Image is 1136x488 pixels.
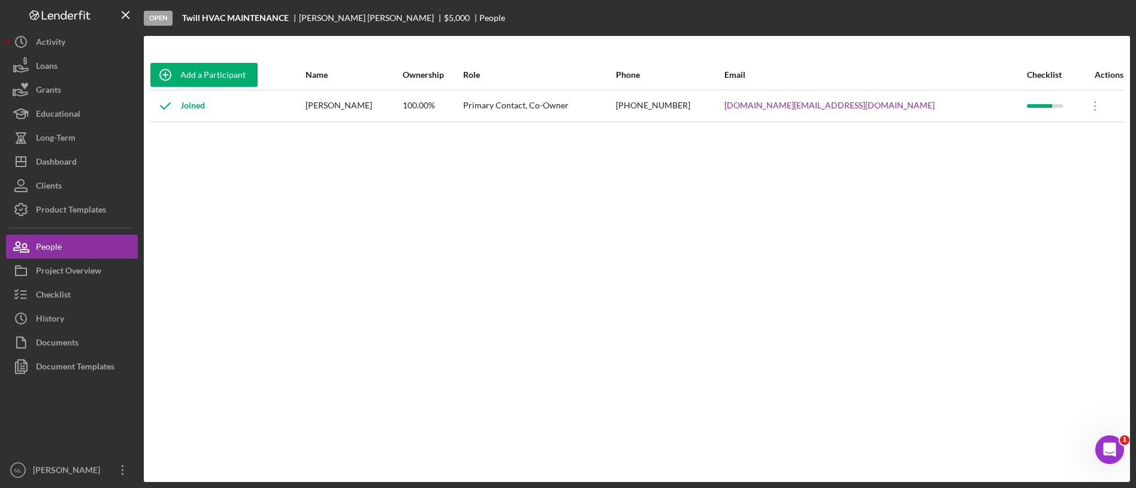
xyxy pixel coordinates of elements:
div: Ownership [403,70,463,80]
text: NL [14,467,22,474]
div: Educational [36,102,80,129]
div: Primary Contact, Co-Owner [463,91,615,121]
div: Product Templates [36,198,106,225]
div: Dashboard [36,150,77,177]
div: History [36,307,64,334]
iframe: Intercom live chat [1095,435,1124,464]
div: Phone [616,70,723,80]
button: Loans [6,54,138,78]
div: Loans [36,54,58,81]
div: Checklist [1027,70,1079,80]
div: Project Overview [36,259,101,286]
span: 1 [1120,435,1129,445]
div: [PERSON_NAME] [306,91,401,121]
div: Long-Term [36,126,75,153]
b: Twill HVAC MAINTENANCE [182,13,289,23]
div: Role [463,70,615,80]
div: Open [144,11,173,26]
div: Document Templates [36,354,114,381]
div: [PERSON_NAME] [30,458,108,485]
div: People [36,235,62,262]
div: 100.00% [403,91,463,121]
button: Product Templates [6,198,138,222]
button: Add a Participant [150,63,258,87]
span: $5,000 [444,13,470,23]
button: Documents [6,331,138,354]
div: Clients [36,174,62,201]
div: People [479,13,505,23]
button: Document Templates [6,354,138,378]
button: NL[PERSON_NAME] [6,458,138,482]
button: Clients [6,174,138,198]
button: People [6,235,138,259]
div: Add a Participant [180,63,246,87]
button: Long-Term [6,126,138,150]
div: Activity [36,30,65,57]
button: History [6,307,138,331]
button: Educational [6,102,138,126]
div: Grants [36,78,61,105]
button: Project Overview [6,259,138,283]
div: [PHONE_NUMBER] [616,91,723,121]
button: Dashboard [6,150,138,174]
button: Checklist [6,283,138,307]
div: Joined [150,91,205,121]
div: Email [724,70,1026,80]
button: Activity [6,30,138,54]
a: [DOMAIN_NAME][EMAIL_ADDRESS][DOMAIN_NAME] [724,101,935,110]
div: [PERSON_NAME] [PERSON_NAME] [299,13,444,23]
button: Grants [6,78,138,102]
div: Actions [1080,70,1123,80]
div: Documents [36,331,78,357]
div: Name [306,70,401,80]
div: Checklist [36,283,71,310]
